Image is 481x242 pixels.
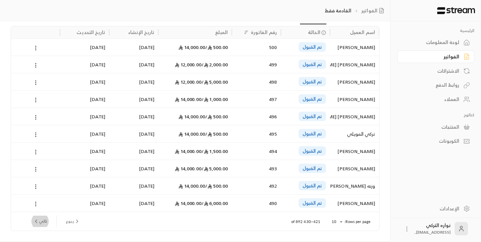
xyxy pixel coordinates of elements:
span: تم القبول [303,44,322,50]
div: الفواتير [406,53,459,60]
span: تم القبول [303,182,322,189]
nav: breadcrumb [325,7,387,14]
div: نواره التركي [414,222,451,235]
a: العملاء [397,93,474,106]
div: [DATE] [64,177,105,194]
p: كتالوج [397,112,474,118]
div: 498 [236,73,277,90]
div: المنتجات [406,124,459,130]
a: الكوبونات [397,135,474,148]
div: 493 [236,160,277,177]
div: [PERSON_NAME] [PERSON_NAME] [334,56,375,73]
p: القادمة فقط [325,7,351,14]
div: رقم الفاتورة [251,28,277,36]
p: الرئيسية [397,28,474,33]
div: 496 [236,108,277,125]
button: Sort [242,28,250,36]
p: Rows per page: [344,219,370,224]
div: [PERSON_NAME] [334,91,375,108]
span: تم القبول [303,113,322,120]
div: [PERSON_NAME] [334,39,375,56]
span: 500.00 / [205,130,228,138]
span: تم القبول [303,200,322,206]
div: [DATE] [64,56,105,73]
span: تم القبول [303,130,322,137]
div: [PERSON_NAME] [PERSON_NAME] [334,108,375,125]
div: المبلغ [215,28,228,36]
span: 1,500.00 / [201,147,228,155]
span: الحالة [308,29,320,36]
div: 12,000.00 [162,73,228,90]
div: [DATE] [64,160,105,177]
a: المنتجات [397,120,474,133]
div: 490 [236,195,277,212]
div: روابط الدفع [406,82,459,88]
img: Logo [437,7,476,14]
div: [DATE] [113,195,154,212]
div: تاريخ التحديث [76,28,105,36]
div: [DATE] [113,143,154,160]
a: روابط الدفع [397,79,474,92]
div: [DATE] [64,73,105,90]
span: 500.00 / [205,182,228,190]
div: [DATE] [64,39,105,56]
div: 499 [236,56,277,73]
div: [DATE] [113,56,154,73]
div: 14,000.00 [162,39,228,56]
div: لوحة المعلومات [406,39,459,46]
span: [EMAIL_ADDRESS]... [414,229,451,236]
p: 421–430 of 892 [291,219,321,224]
span: 6,000.00 / [201,199,228,207]
div: الإعدادات [406,205,459,212]
span: 5,000.00 / [201,78,228,86]
a: الفواتير [397,50,474,63]
div: 14,000.00 [162,143,228,160]
div: [DATE] [113,73,154,90]
span: 1,000.00 / [201,95,228,103]
div: 12,000.00 [162,56,228,73]
div: [DATE] [113,125,154,142]
div: 14,000.00 [162,177,228,194]
a: الاشتراكات [397,64,474,77]
a: الإعدادات [397,202,474,215]
div: 495 [236,125,277,142]
div: اسم العميل [350,28,375,36]
div: الاشتراكات [406,68,459,74]
div: [PERSON_NAME] [334,160,375,177]
div: 14,000.00 [162,108,228,125]
div: [DATE] [64,125,105,142]
span: تم القبول [303,61,322,68]
div: [DATE] [64,91,105,108]
div: [PERSON_NAME] [334,143,375,160]
div: [DATE] [113,177,154,194]
span: 5,000.00 / [201,164,228,173]
div: 492 [236,177,277,194]
div: [PERSON_NAME] [334,73,375,90]
div: [DATE] [64,195,105,212]
button: next page [30,216,50,227]
div: 14,000.00 [162,125,228,142]
div: تاريخ الإنشاء [128,28,154,36]
div: [DATE] [64,108,105,125]
div: [DATE] [113,39,154,56]
span: 2,000.00 / [201,60,228,69]
span: تم القبول [303,78,322,85]
button: previous page [63,216,83,227]
a: الفواتير [361,7,387,14]
div: العملاء [406,96,459,103]
div: [DATE] [113,91,154,108]
span: تم القبول [303,165,322,172]
div: [DATE] [113,108,154,125]
span: تم القبول [303,148,322,154]
div: وزنه [PERSON_NAME] [334,177,375,194]
div: [DATE] [64,143,105,160]
div: الكوبونات [406,138,459,144]
span: 500.00 / [205,112,228,121]
div: 500 [236,39,277,56]
a: لوحة المعلومات [397,36,474,49]
div: [PERSON_NAME] [334,195,375,212]
div: تركي المويلي [334,125,375,142]
span: 500.00 / [205,43,228,51]
div: 497 [236,91,277,108]
div: [DATE] [113,160,154,177]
